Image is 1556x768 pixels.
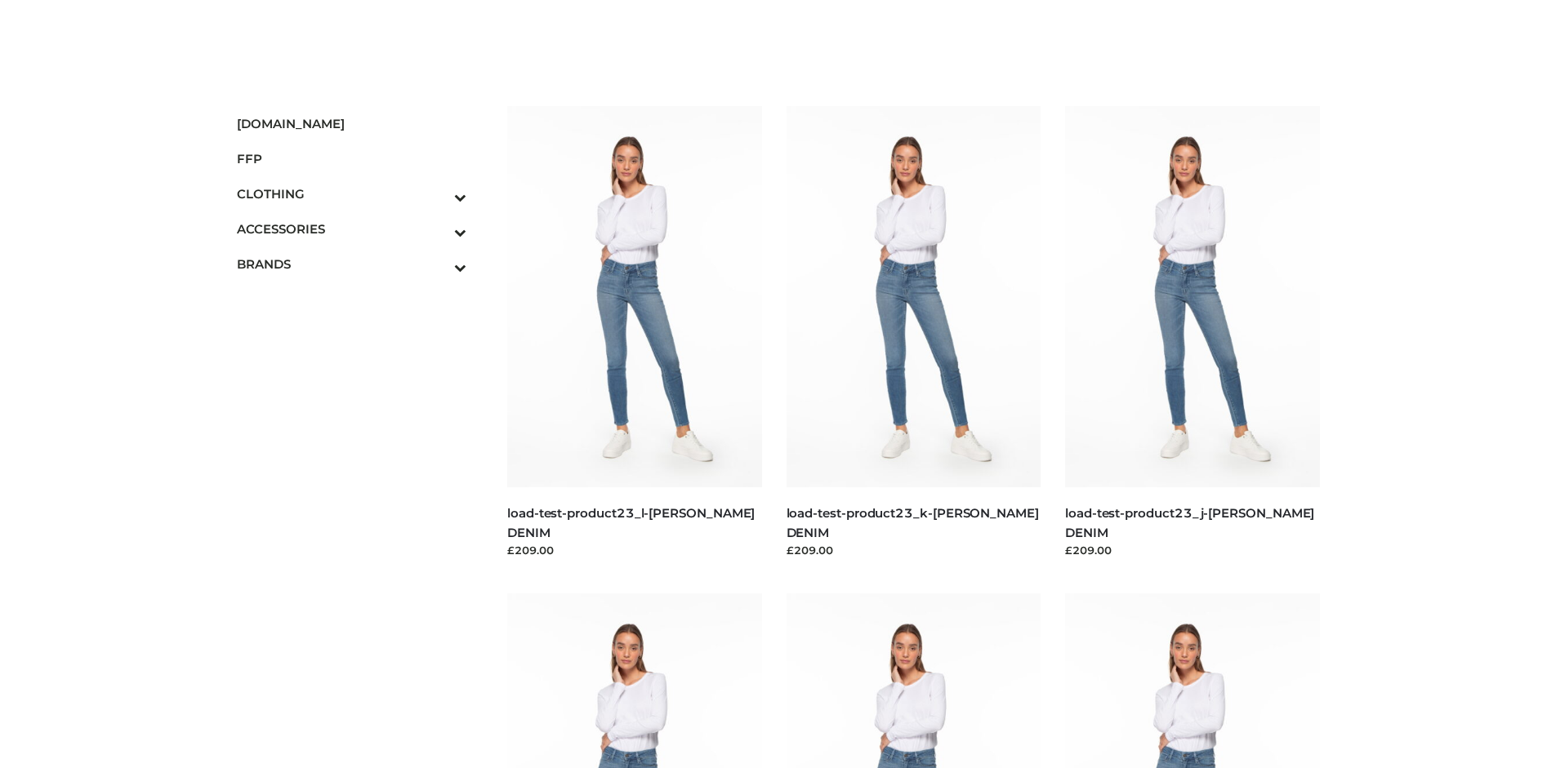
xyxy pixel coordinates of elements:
[507,505,755,539] a: load-test-product23_l-[PERSON_NAME] DENIM
[237,211,467,246] a: ACCESSORIESToggle Submenu
[237,149,467,168] span: FFP
[787,542,1041,558] div: £209.00
[237,141,467,176] a: FFP
[507,542,762,558] div: £209.00
[237,220,467,238] span: ACCESSORIES
[1065,542,1320,558] div: £209.00
[1065,505,1314,539] a: load-test-product23_j-[PERSON_NAME] DENIM
[237,114,467,133] span: [DOMAIN_NAME]
[409,246,466,282] button: Toggle Submenu
[237,255,467,273] span: BRANDS
[409,176,466,211] button: Toggle Submenu
[409,211,466,246] button: Toggle Submenu
[787,505,1039,539] a: load-test-product23_k-[PERSON_NAME] DENIM
[237,184,467,203] span: CLOTHING
[237,246,467,282] a: BRANDSToggle Submenu
[237,106,467,141] a: [DOMAIN_NAME]
[237,176,467,211] a: CLOTHINGToggle Submenu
